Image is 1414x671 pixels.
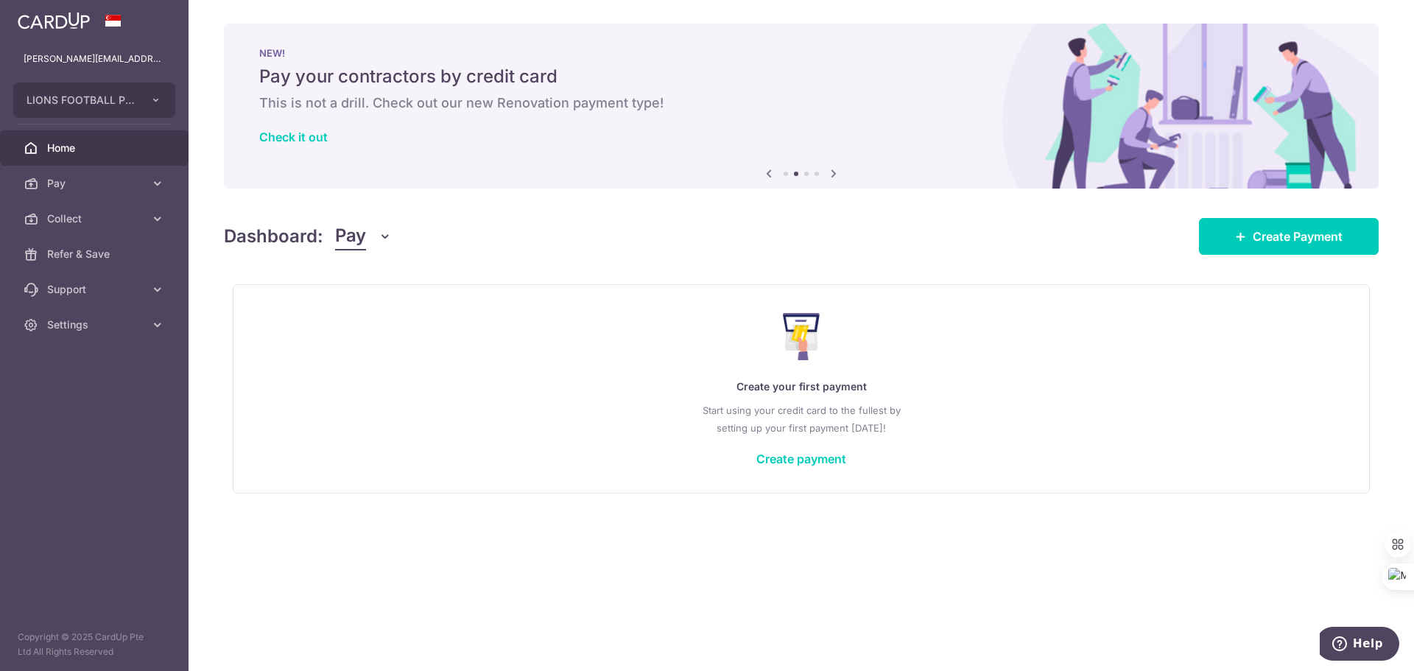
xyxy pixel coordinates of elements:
[24,52,165,66] p: [PERSON_NAME][EMAIL_ADDRESS][DOMAIN_NAME]
[47,211,144,226] span: Collect
[783,313,820,360] img: Make Payment
[47,247,144,261] span: Refer & Save
[1320,627,1399,664] iframe: Opens a widget where you can find more information
[335,222,366,250] span: Pay
[335,222,392,250] button: Pay
[756,452,846,466] a: Create payment
[259,130,328,144] a: Check it out
[47,141,144,155] span: Home
[259,65,1343,88] h5: Pay your contractors by credit card
[259,47,1343,59] p: NEW!
[47,282,144,297] span: Support
[47,176,144,191] span: Pay
[1253,228,1343,245] span: Create Payment
[263,401,1340,437] p: Start using your credit card to the fullest by setting up your first payment [DATE]!
[13,82,175,118] button: LIONS FOOTBALL PTE. LTD.
[224,223,323,250] h4: Dashboard:
[18,12,90,29] img: CardUp
[259,94,1343,112] h6: This is not a drill. Check out our new Renovation payment type!
[1199,218,1379,255] a: Create Payment
[47,317,144,332] span: Settings
[27,93,136,108] span: LIONS FOOTBALL PTE. LTD.
[224,24,1379,189] img: Renovation banner
[263,378,1340,396] p: Create your first payment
